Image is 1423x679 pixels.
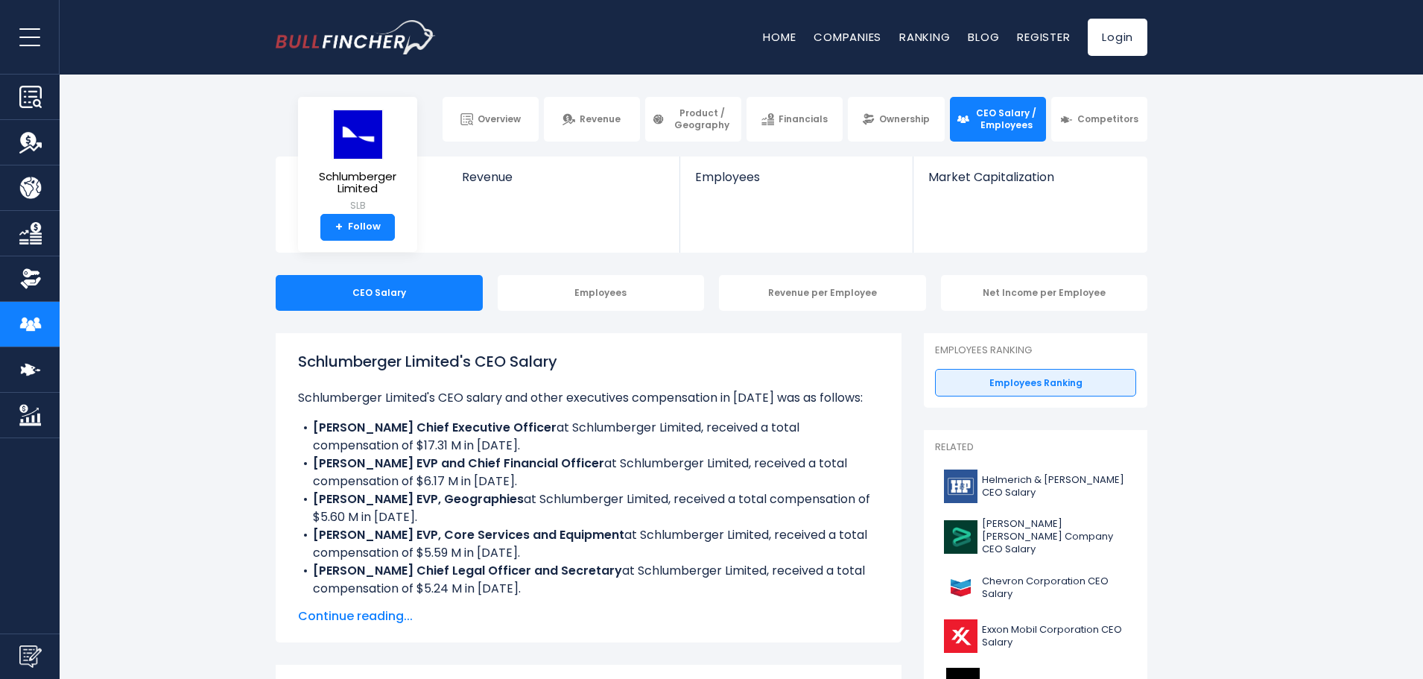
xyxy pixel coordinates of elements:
[899,29,950,45] a: Ranking
[944,520,977,554] img: BKR logo
[695,170,897,184] span: Employees
[982,624,1127,649] span: Exxon Mobil Corporation CEO Salary
[310,171,405,195] span: Schlumberger Limited
[935,514,1136,560] a: [PERSON_NAME] [PERSON_NAME] Company CEO Salary
[580,113,621,125] span: Revenue
[298,455,879,490] li: at Schlumberger Limited, received a total compensation of $6.17 M in [DATE].
[313,419,557,436] b: [PERSON_NAME] Chief Executive Officer
[944,470,977,503] img: HP logo
[814,29,881,45] a: Companies
[669,107,735,130] span: Product / Geography
[298,389,879,407] p: Schlumberger Limited's CEO salary and other executives compensation in [DATE] was as follows:
[982,575,1127,601] span: Chevron Corporation CEO Salary
[974,107,1039,130] span: CEO Salary / Employees
[935,567,1136,608] a: Chevron Corporation CEO Salary
[276,20,436,54] img: bullfincher logo
[298,526,879,562] li: at Schlumberger Limited, received a total compensation of $5.59 M in [DATE].
[298,419,879,455] li: at Schlumberger Limited, received a total compensation of $17.31 M in [DATE].
[982,474,1127,499] span: Helmerich & [PERSON_NAME] CEO Salary
[313,490,524,508] b: [PERSON_NAME] EVP, Geographies
[276,20,436,54] a: Go to homepage
[1077,113,1138,125] span: Competitors
[1051,97,1147,142] a: Competitors
[443,97,539,142] a: Overview
[462,170,665,184] span: Revenue
[447,157,680,209] a: Revenue
[941,275,1148,311] div: Net Income per Employee
[680,157,912,209] a: Employees
[313,562,622,579] b: [PERSON_NAME] Chief Legal Officer and Secretary
[928,170,1131,184] span: Market Capitalization
[719,275,926,311] div: Revenue per Employee
[309,109,406,214] a: Schlumberger Limited SLB
[478,113,521,125] span: Overview
[320,214,395,241] a: +Follow
[298,562,879,598] li: at Schlumberger Limited, received a total compensation of $5.24 M in [DATE].
[935,466,1136,507] a: Helmerich & [PERSON_NAME] CEO Salary
[968,29,999,45] a: Blog
[935,616,1136,657] a: Exxon Mobil Corporation CEO Salary
[313,526,624,543] b: [PERSON_NAME] EVP, Core Services and Equipment
[498,275,705,311] div: Employees
[298,490,879,526] li: at Schlumberger Limited, received a total compensation of $5.60 M in [DATE].
[1017,29,1070,45] a: Register
[944,571,977,604] img: CVX logo
[645,97,741,142] a: Product / Geography
[298,607,879,625] span: Continue reading...
[879,113,930,125] span: Ownership
[19,268,42,290] img: Ownership
[298,350,879,373] h1: Schlumberger Limited's CEO Salary
[276,275,483,311] div: CEO Salary
[935,441,1136,454] p: Related
[1088,19,1147,56] a: Login
[544,97,640,142] a: Revenue
[944,619,977,653] img: XOM logo
[310,199,405,212] small: SLB
[313,455,604,472] b: [PERSON_NAME] EVP and Chief Financial Officer
[950,97,1046,142] a: CEO Salary / Employees
[848,97,944,142] a: Ownership
[779,113,828,125] span: Financials
[747,97,843,142] a: Financials
[935,369,1136,397] a: Employees Ranking
[913,157,1146,209] a: Market Capitalization
[982,518,1127,556] span: [PERSON_NAME] [PERSON_NAME] Company CEO Salary
[335,221,343,234] strong: +
[763,29,796,45] a: Home
[935,344,1136,357] p: Employees Ranking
